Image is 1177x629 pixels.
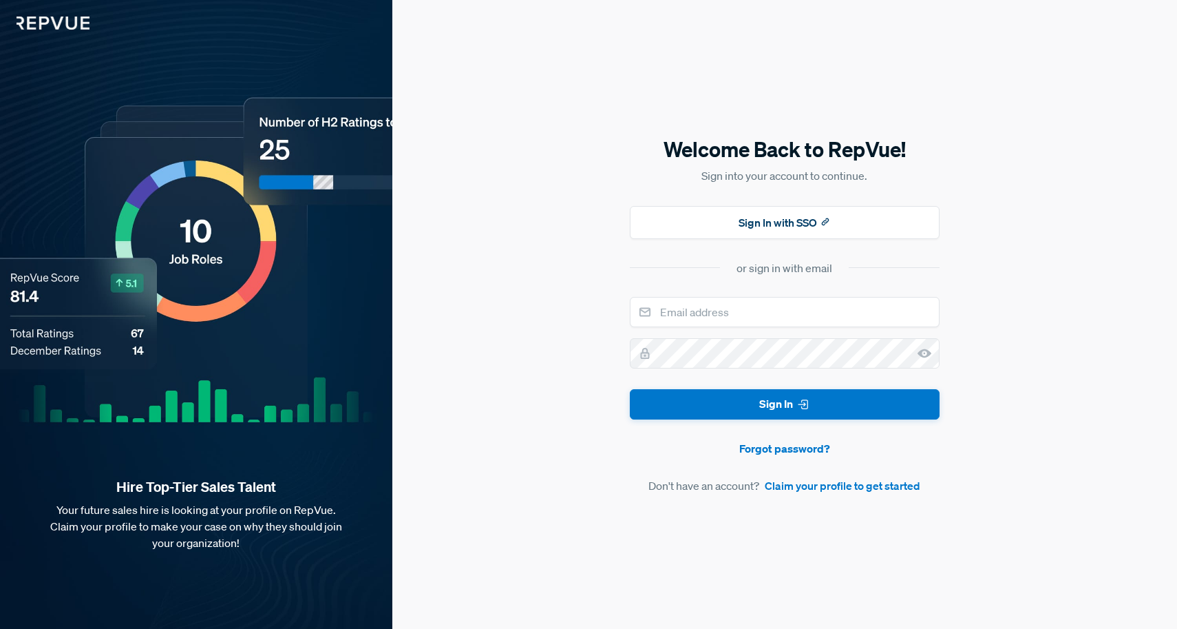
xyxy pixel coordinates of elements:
[630,440,940,457] a: Forgot password?
[630,167,940,184] p: Sign into your account to continue.
[630,135,940,164] h5: Welcome Back to RepVue!
[630,389,940,420] button: Sign In
[22,502,370,551] p: Your future sales hire is looking at your profile on RepVue. Claim your profile to make your case...
[765,477,920,494] a: Claim your profile to get started
[630,206,940,239] button: Sign In with SSO
[630,477,940,494] article: Don't have an account?
[736,260,832,276] div: or sign in with email
[630,297,940,327] input: Email address
[22,478,370,496] strong: Hire Top-Tier Sales Talent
